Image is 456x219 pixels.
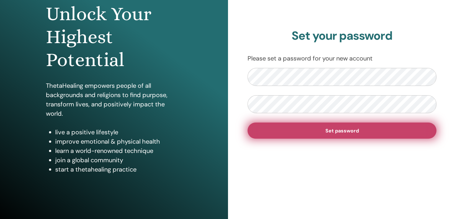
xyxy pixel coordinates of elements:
[248,29,436,43] h2: Set your password
[248,54,436,63] p: Please set a password for your new account
[248,123,436,139] button: Set password
[55,165,182,174] li: start a thetahealing practice
[55,137,182,146] li: improve emotional & physical health
[46,2,182,72] h1: Unlock Your Highest Potential
[325,127,359,134] span: Set password
[46,81,182,118] p: ThetaHealing empowers people of all backgrounds and religions to find purpose, transform lives, a...
[55,155,182,165] li: join a global community
[55,146,182,155] li: learn a world-renowned technique
[55,127,182,137] li: live a positive lifestyle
